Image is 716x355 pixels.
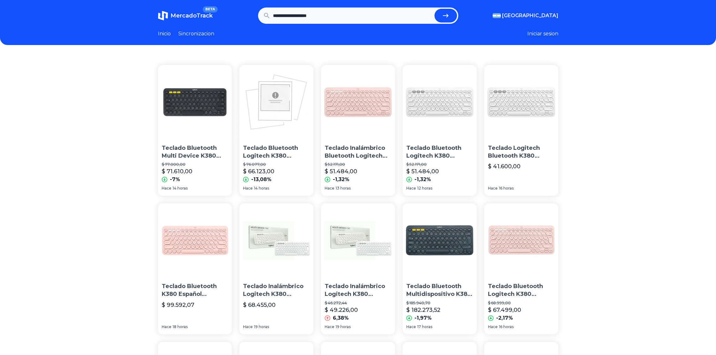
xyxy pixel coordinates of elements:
[158,65,232,139] img: Teclado Bluetooth Multi Device K380 Negro Logitech
[488,186,498,191] span: Hace
[406,306,440,314] p: $ 182.273,52
[321,65,395,139] img: Teclado Inalámbrico Bluetooth Logitech K380 Multidispositivo
[493,13,501,18] img: Argentina
[406,282,473,298] p: Teclado Bluetooth Multidispositivo K380 Logitech
[243,186,253,191] span: Hace
[239,203,313,334] a: Teclado Inalámbrico Logitech K380 Español Multi DispositivosTeclado Inalámbrico Logitech K380 Esp...
[325,306,358,314] p: $ 49.226,00
[178,30,214,38] a: Sincronizacion
[170,176,180,183] p: -7%
[162,162,228,167] p: $ 77.000,00
[484,203,558,334] a: Teclado Bluetooth Logitech K380 Qwerty Español Color RosaTeclado Bluetooth Logitech K380 Qwerty E...
[254,186,269,191] span: 14 horas
[158,30,171,38] a: Inicio
[251,176,272,183] p: -13,08%
[158,11,168,21] img: MercadoTrack
[488,282,555,298] p: Teclado Bluetooth Logitech K380 Qwerty Español Color [PERSON_NAME]
[203,6,217,13] span: BETA
[162,301,194,309] p: $ 99.592,07
[170,12,213,19] span: MercadoTrack
[403,203,477,334] a: Teclado Bluetooth Multidispositivo K380 LogitechTeclado Bluetooth Multidispositivo K380 Logitech$...
[158,203,232,277] img: Teclado Bluetooth K380 Español Rosa Logitech
[414,314,432,322] p: -1,97%
[162,324,171,329] span: Hace
[325,301,391,306] p: $ 46.272,44
[325,144,391,160] p: Teclado Inalámbrico Bluetooth Logitech K380 Multidispositivo
[243,167,274,176] p: $ 66.123,00
[484,203,558,277] img: Teclado Bluetooth Logitech K380 Qwerty Español Color Rosa
[239,65,313,139] img: Teclado Bluetooth Logitech K380 Multidispositivo P/tv Tablet
[406,144,473,160] p: Teclado Bluetooth Logitech K380 Qwerty Español De Color Blanco
[488,324,498,329] span: Hace
[336,186,351,191] span: 13 horas
[333,314,349,322] p: 6,38%
[496,314,513,322] p: -2,17%
[333,176,349,183] p: -1,32%
[158,65,232,196] a: Teclado Bluetooth Multi Device K380 Negro LogitechTeclado Bluetooth Multi Device K380 Negro Logit...
[158,11,213,21] a: MercadoTrackBETA
[325,186,334,191] span: Hace
[173,186,188,191] span: 14 horas
[325,167,357,176] p: $ 51.484,00
[493,12,558,19] button: [GEOGRAPHIC_DATA]
[406,324,416,329] span: Hace
[488,144,555,160] p: Teclado Logitech Bluetooth K380 [PERSON_NAME] 920-009595
[488,301,555,306] p: $ 68.999,00
[243,282,310,298] p: Teclado Inalámbrico Logitech K380 Español Multi Dispositivos
[254,324,269,329] span: 19 horas
[406,301,473,306] p: $ 185.940,70
[403,65,477,139] img: Teclado Bluetooth Logitech K380 Qwerty Español De Color Blanco
[488,162,520,171] p: $ 41.600,00
[243,301,276,309] p: $ 68.455,00
[162,282,228,298] p: Teclado Bluetooth K380 Español [PERSON_NAME] Logitech
[325,324,334,329] span: Hace
[414,176,431,183] p: -1,32%
[406,186,416,191] span: Hace
[499,186,514,191] span: 16 horas
[173,324,188,329] span: 18 horas
[239,65,313,196] a: Teclado Bluetooth Logitech K380 Multidispositivo P/tv TabletTeclado Bluetooth Logitech K380 Multi...
[243,324,253,329] span: Hace
[488,306,521,314] p: $ 67.499,00
[502,12,558,19] span: [GEOGRAPHIC_DATA]
[403,65,477,196] a: Teclado Bluetooth Logitech K380 Qwerty Español De Color BlancoTeclado Bluetooth Logitech K380 Qwe...
[527,30,558,38] button: Iniciar sesion
[484,65,558,139] img: Teclado Logitech Bluetooth K380 White 920-009595
[403,203,477,277] img: Teclado Bluetooth Multidispositivo K380 Logitech
[158,203,232,334] a: Teclado Bluetooth K380 Español Rosa Logitech Teclado Bluetooth K380 Español [PERSON_NAME] Logitec...
[162,144,228,160] p: Teclado Bluetooth Multi Device K380 Negro Logitech
[499,324,514,329] span: 16 horas
[417,186,432,191] span: 12 horas
[417,324,432,329] span: 17 horas
[239,203,313,277] img: Teclado Inalámbrico Logitech K380 Español Multi Dispositivos
[162,167,192,176] p: $ 71.610,00
[321,65,395,196] a: Teclado Inalámbrico Bluetooth Logitech K380 MultidispositivoTeclado Inalámbrico Bluetooth Logitec...
[321,203,395,334] a: Teclado Inalámbrico Logitech K380 Español Bluetooth Win MacTeclado Inalámbrico Logitech K380 Espa...
[484,65,558,196] a: Teclado Logitech Bluetooth K380 White 920-009595Teclado Logitech Bluetooth K380 [PERSON_NAME] 920...
[325,162,391,167] p: $ 52.171,00
[325,282,391,298] p: Teclado Inalámbrico Logitech K380 Español Bluetooth Win Mac
[321,203,395,277] img: Teclado Inalámbrico Logitech K380 Español Bluetooth Win Mac
[406,162,473,167] p: $ 52.171,00
[243,144,310,160] p: Teclado Bluetooth Logitech K380 Multidispositivo P/tv Tablet
[406,167,439,176] p: $ 51.484,00
[336,324,351,329] span: 19 horas
[162,186,171,191] span: Hace
[243,162,310,167] p: $ 76.077,00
